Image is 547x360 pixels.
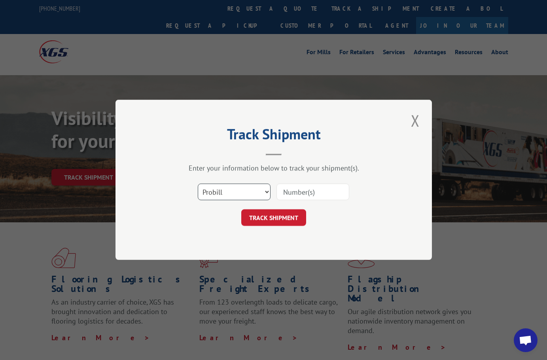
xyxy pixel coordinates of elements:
div: Enter your information below to track your shipment(s). [155,164,392,173]
button: TRACK SHIPMENT [241,210,306,226]
a: Open chat [514,328,538,352]
button: Close modal [409,110,422,131]
input: Number(s) [276,184,349,201]
h2: Track Shipment [155,129,392,144]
